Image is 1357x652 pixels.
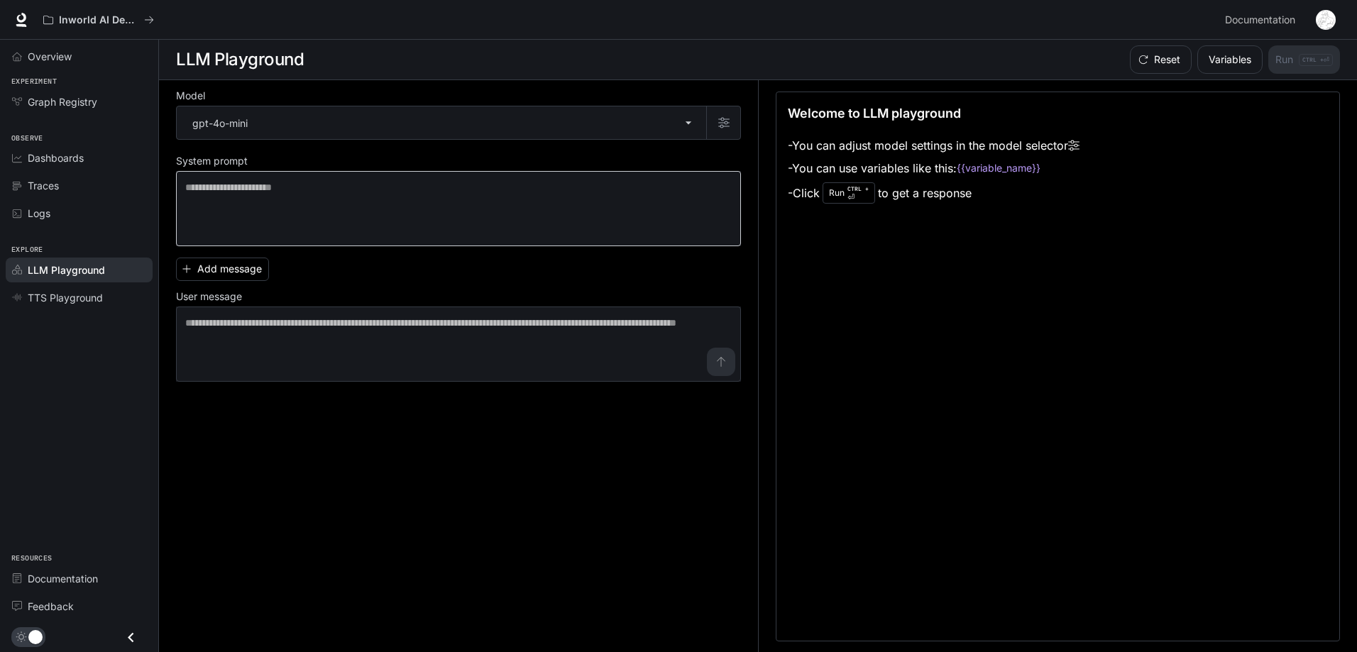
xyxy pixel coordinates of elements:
[788,134,1079,157] li: - You can adjust model settings in the model selector
[37,6,160,34] button: All workspaces
[6,173,153,198] a: Traces
[28,94,97,109] span: Graph Registry
[28,178,59,193] span: Traces
[28,49,72,64] span: Overview
[1130,45,1192,74] button: Reset
[788,179,1079,206] li: - Click to get a response
[1316,10,1336,30] img: User avatar
[115,623,147,652] button: Close drawer
[1197,45,1263,74] button: Variables
[28,150,84,165] span: Dashboards
[6,145,153,170] a: Dashboards
[6,566,153,591] a: Documentation
[28,290,103,305] span: TTS Playground
[847,184,869,201] p: ⏎
[1312,6,1340,34] button: User avatar
[176,156,248,166] p: System prompt
[6,594,153,619] a: Feedback
[6,89,153,114] a: Graph Registry
[28,599,74,614] span: Feedback
[192,116,248,131] p: gpt-4o-mini
[6,201,153,226] a: Logs
[957,161,1040,175] code: {{variable_name}}
[176,45,304,74] h1: LLM Playground
[28,263,105,277] span: LLM Playground
[28,571,98,586] span: Documentation
[6,285,153,310] a: TTS Playground
[176,258,269,281] button: Add message
[788,104,961,123] p: Welcome to LLM playground
[28,629,43,644] span: Dark mode toggle
[176,292,242,302] p: User message
[28,206,50,221] span: Logs
[6,44,153,69] a: Overview
[177,106,706,139] div: gpt-4o-mini
[823,182,875,204] div: Run
[176,91,205,101] p: Model
[788,157,1079,179] li: - You can use variables like this:
[1219,6,1306,34] a: Documentation
[847,184,869,193] p: CTRL +
[1225,11,1295,29] span: Documentation
[59,14,138,26] p: Inworld AI Demos
[6,258,153,282] a: LLM Playground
